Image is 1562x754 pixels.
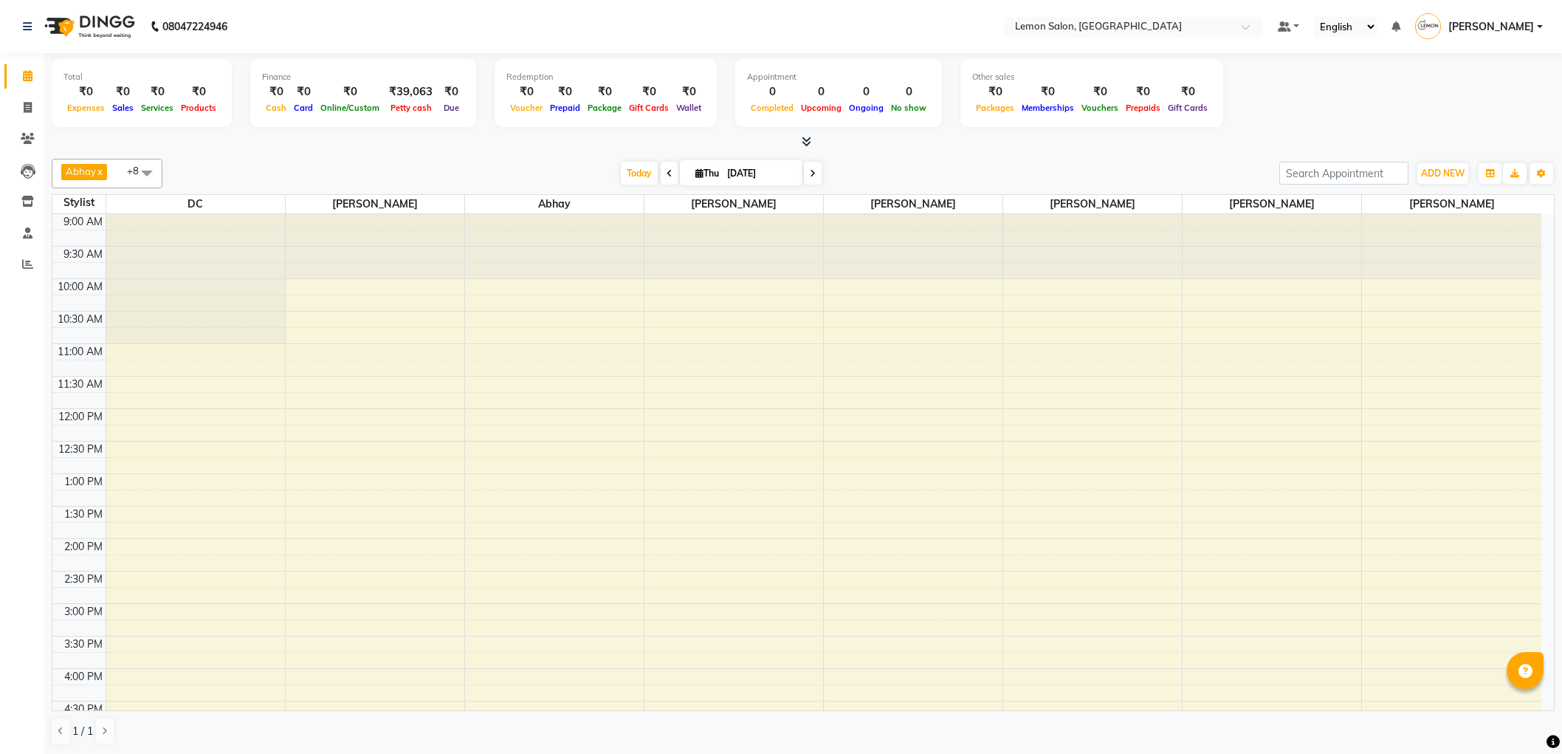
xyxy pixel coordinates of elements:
[109,103,137,113] span: Sales
[506,83,546,100] div: ₹0
[1164,83,1211,100] div: ₹0
[1279,162,1408,185] input: Search Appointment
[262,103,290,113] span: Cash
[1183,195,1361,213] span: [PERSON_NAME]
[1362,195,1541,213] span: [PERSON_NAME]
[286,195,464,213] span: [PERSON_NAME]
[72,724,93,739] span: 1 / 1
[61,669,106,685] div: 4:00 PM
[55,279,106,295] div: 10:00 AM
[52,195,106,210] div: Stylist
[824,195,1002,213] span: [PERSON_NAME]
[621,162,658,185] span: Today
[61,539,106,555] div: 2:00 PM
[887,83,930,100] div: 0
[747,103,797,113] span: Completed
[845,103,887,113] span: Ongoing
[61,702,106,717] div: 4:30 PM
[438,83,464,100] div: ₹0
[972,71,1211,83] div: Other sales
[1417,163,1468,184] button: ADD NEW
[61,572,106,587] div: 2:30 PM
[797,83,845,100] div: 0
[61,604,106,620] div: 3:00 PM
[887,103,930,113] span: No show
[1448,19,1534,35] span: [PERSON_NAME]
[109,83,137,100] div: ₹0
[1415,13,1441,39] img: Jenny Shah
[63,71,220,83] div: Total
[1164,103,1211,113] span: Gift Cards
[317,103,383,113] span: Online/Custom
[106,195,285,213] span: DC
[262,83,290,100] div: ₹0
[672,83,705,100] div: ₹0
[797,103,845,113] span: Upcoming
[177,83,220,100] div: ₹0
[625,83,672,100] div: ₹0
[506,103,546,113] span: Voucher
[317,83,383,100] div: ₹0
[61,474,106,490] div: 1:00 PM
[177,103,220,113] span: Products
[1500,695,1547,739] iframe: chat widget
[66,165,96,177] span: Abhay
[723,162,797,185] input: 2025-09-04
[440,103,463,113] span: Due
[55,442,106,457] div: 12:30 PM
[747,83,797,100] div: 0
[1018,83,1078,100] div: ₹0
[465,195,644,213] span: Abhay
[1122,83,1164,100] div: ₹0
[972,83,1018,100] div: ₹0
[972,103,1018,113] span: Packages
[1003,195,1182,213] span: [PERSON_NAME]
[162,6,227,47] b: 08047224946
[63,83,109,100] div: ₹0
[61,247,106,262] div: 9:30 AM
[127,165,150,176] span: +8
[692,168,723,179] span: Thu
[55,377,106,392] div: 11:30 AM
[55,409,106,425] div: 12:00 PM
[383,83,438,100] div: ₹39,063
[644,195,823,213] span: [PERSON_NAME]
[584,83,625,100] div: ₹0
[506,71,705,83] div: Redemption
[61,637,106,652] div: 3:30 PM
[546,83,584,100] div: ₹0
[137,83,177,100] div: ₹0
[672,103,705,113] span: Wallet
[290,83,317,100] div: ₹0
[290,103,317,113] span: Card
[584,103,625,113] span: Package
[38,6,139,47] img: logo
[61,507,106,522] div: 1:30 PM
[61,214,106,230] div: 9:00 AM
[546,103,584,113] span: Prepaid
[55,312,106,327] div: 10:30 AM
[625,103,672,113] span: Gift Cards
[747,71,930,83] div: Appointment
[1078,83,1122,100] div: ₹0
[137,103,177,113] span: Services
[1421,168,1465,179] span: ADD NEW
[63,103,109,113] span: Expenses
[1122,103,1164,113] span: Prepaids
[1078,103,1122,113] span: Vouchers
[845,83,887,100] div: 0
[96,165,103,177] a: x
[262,71,464,83] div: Finance
[1018,103,1078,113] span: Memberships
[387,103,436,113] span: Petty cash
[55,344,106,360] div: 11:00 AM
